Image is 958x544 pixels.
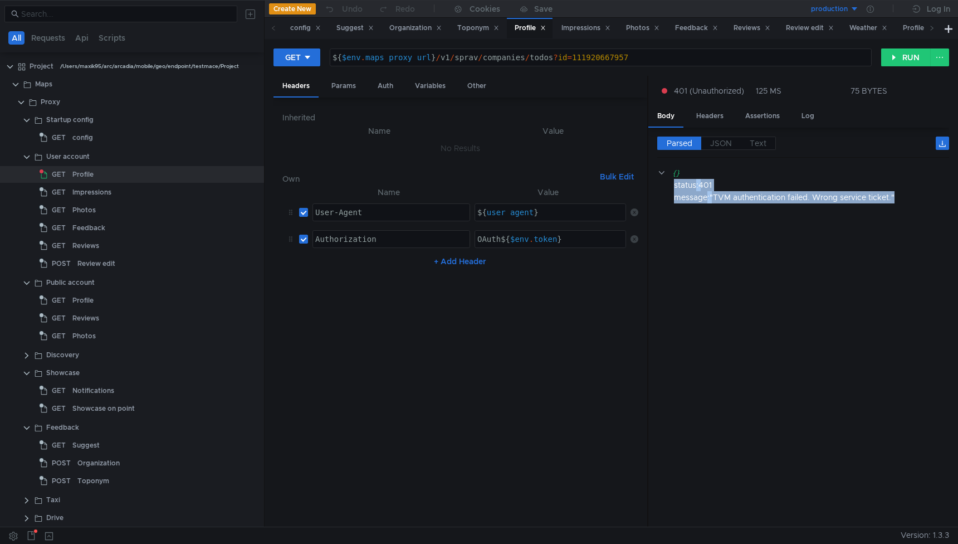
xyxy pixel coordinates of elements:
span: GET [52,129,66,146]
div: 75 BYTES [851,86,887,96]
div: "TVM authentication failed. Wrong service ticket." [710,191,935,203]
div: message [674,191,707,203]
h6: Own [282,172,595,186]
button: Requests [28,31,69,45]
span: GET [52,292,66,309]
div: Auth [369,76,402,96]
div: GET [285,51,301,64]
div: Profile [72,166,94,183]
div: Organization [389,22,442,34]
div: Review edit [77,255,115,272]
div: Weather [849,22,887,34]
th: Value [470,186,626,199]
div: config [72,129,93,146]
div: Organization [77,455,120,472]
div: Discovery [46,347,79,363]
span: GET [52,184,66,201]
div: Showcase [46,365,80,381]
span: GET [52,220,66,236]
span: GET [52,437,66,454]
div: Variables [406,76,454,96]
div: Taxi [46,492,60,508]
span: GET [52,166,66,183]
span: Version: 1.3.3 [901,527,949,543]
span: GET [52,382,66,399]
button: Api [72,31,92,45]
span: Text [750,138,766,148]
div: Proxy [41,94,60,110]
span: GET [52,237,66,254]
div: Suggest [336,22,374,34]
div: Drive [46,509,63,526]
div: Other [458,76,495,96]
div: Headers [273,76,319,98]
div: Maps [35,76,52,93]
div: Undo [342,2,363,16]
span: GET [52,202,66,218]
div: Review edit [786,22,834,34]
div: Redo [395,2,415,16]
div: Params [322,76,365,96]
span: GET [52,328,66,344]
th: Name [291,124,468,138]
span: POST [52,255,71,272]
div: Suggest [72,437,100,454]
div: production [811,4,848,14]
div: Cookies [470,2,500,16]
button: RUN [881,48,931,66]
button: + Add Header [429,255,491,268]
div: 401 [698,179,935,191]
div: Startup config [46,111,94,128]
div: Impressions [561,22,610,34]
div: Photos [626,22,659,34]
span: Parsed [667,138,692,148]
div: Showcase on point [72,400,135,417]
button: Redo [370,1,423,17]
div: Notifications [72,382,114,399]
div: Project [30,58,53,75]
div: Toponym [77,473,109,489]
button: Bulk Edit [595,170,638,183]
div: Body [648,106,683,128]
div: 125 MS [756,86,781,96]
div: Headers [687,106,732,127]
span: GET [52,400,66,417]
div: Public account [46,274,95,291]
nz-embed-empty: No Results [441,143,480,153]
div: Feedback [72,220,105,236]
span: POST [52,455,71,472]
div: Photos [72,202,96,218]
div: Photos [72,328,96,344]
div: Profile [515,22,546,34]
span: 401 (Unauthorized) [674,85,744,97]
th: Value [468,124,638,138]
div: Reviews [72,310,99,327]
input: Search... [21,8,231,20]
div: : [674,191,949,203]
div: Log [793,106,823,127]
div: Assertions [736,106,789,127]
div: Log In [927,2,950,16]
div: Reviews [72,237,99,254]
div: Feedback [46,419,79,436]
button: All [8,31,25,45]
button: GET [273,48,320,66]
th: Name [308,186,470,199]
div: {} [673,167,933,179]
button: Scripts [95,31,129,45]
div: Save [534,5,553,13]
div: config [290,22,321,34]
div: Toponym [457,22,499,34]
span: GET [52,310,66,327]
div: Reviews [734,22,770,34]
div: Feedback [675,22,718,34]
div: /Users/maxik95/arc/arcadia/mobile/geo/endpoint/testmace/Project [60,58,239,75]
div: Profile [903,22,934,34]
span: JSON [710,138,732,148]
div: Profile [72,292,94,309]
h6: Inherited [282,111,638,124]
button: Create New [269,3,316,14]
div: status [674,179,696,191]
div: User account [46,148,90,165]
span: POST [52,473,71,489]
